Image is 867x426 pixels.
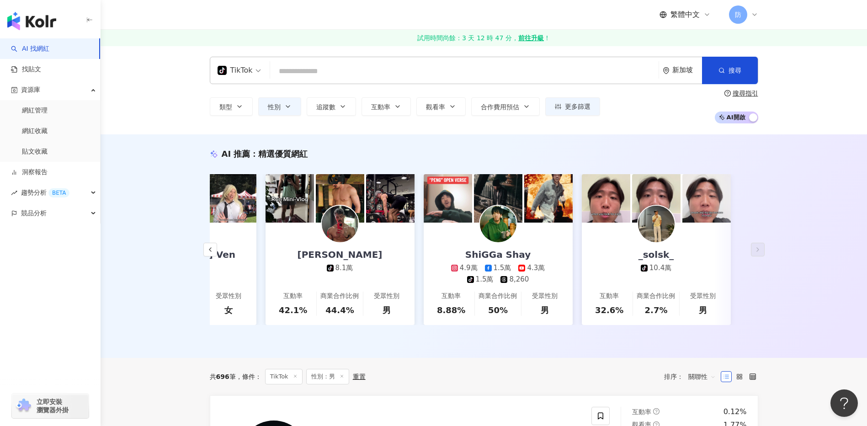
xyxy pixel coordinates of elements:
[437,304,465,316] div: 8.88%
[15,399,32,413] img: chrome extension
[236,373,261,380] span: 條件 ：
[21,182,69,203] span: 趨勢分析
[481,103,519,111] span: 合作費用預估
[268,103,281,111] span: 性別
[210,97,253,116] button: 類型
[374,292,399,301] div: 受眾性別
[632,408,651,415] span: 互動率
[688,369,716,384] span: 關聯性
[265,369,303,384] span: TikTok
[682,174,731,223] img: post-image
[21,203,47,224] span: 競品分析
[353,373,366,380] div: 重置
[7,12,56,30] img: logo
[724,90,731,96] span: question-circle
[266,174,314,223] img: post-image
[637,292,675,301] div: 商業合作比例
[629,248,683,261] div: _solsk_
[600,292,619,301] div: 互動率
[424,174,472,223] img: post-image
[258,149,308,159] span: 精選優質網紅
[830,389,858,417] iframe: Help Scout Beacon - Open
[210,373,236,380] div: 共 筆
[21,80,40,100] span: 資源庫
[729,67,741,74] span: 搜尋
[565,103,590,110] span: 更多篩選
[545,97,600,116] button: 更多篩選
[532,292,558,301] div: 受眾性別
[672,66,702,74] div: 新加坡
[527,263,545,273] div: 4.3萬
[306,369,349,384] span: 性別：男
[283,292,303,301] div: 互動率
[279,304,307,316] div: 42.1%
[723,407,747,417] div: 0.12%
[649,263,671,273] div: 10.4萬
[471,97,540,116] button: 合作費用預估
[541,304,549,316] div: 男
[22,147,48,156] a: 貼文收藏
[663,67,670,74] span: environment
[653,408,660,415] span: question-circle
[11,65,41,74] a: 找貼文
[222,148,308,160] div: AI 推薦 ：
[733,90,758,97] div: 搜尋指引
[702,57,758,84] button: 搜尋
[474,174,522,223] img: post-image
[224,304,233,316] div: 女
[216,373,229,380] span: 696
[670,10,700,20] span: 繁體中文
[518,33,544,43] strong: 前往升級
[426,103,445,111] span: 觀看率
[362,97,411,116] button: 互動率
[494,263,511,273] div: 1.5萬
[316,103,335,111] span: 追蹤數
[22,127,48,136] a: 網紅收藏
[664,369,721,384] div: 排序：
[524,174,573,223] img: post-image
[645,304,668,316] div: 2.7%
[208,174,256,223] img: post-image
[509,275,529,284] div: 8,260
[288,248,392,261] div: [PERSON_NAME]
[735,10,741,20] span: 防
[638,206,675,242] img: KOL Avatar
[11,190,17,196] span: rise
[48,188,69,197] div: BETA
[582,223,731,325] a: _solsk_10.4萬互動率32.6%商業合作比例2.7%受眾性別男
[322,206,358,242] img: KOL Avatar
[416,97,466,116] button: 觀看率
[699,304,707,316] div: 男
[218,63,253,78] div: TikTok
[320,292,359,301] div: 商業合作比例
[383,304,391,316] div: 男
[11,44,49,53] a: searchAI 找網紅
[325,304,354,316] div: 44.4%
[316,174,364,223] img: post-image
[335,263,353,273] div: 8.1萬
[456,248,540,261] div: ShiGGa Shay
[441,292,461,301] div: 互動率
[690,292,716,301] div: 受眾性別
[595,304,623,316] div: 32.6%
[22,106,48,115] a: 網紅管理
[480,206,516,242] img: KOL Avatar
[37,398,69,414] span: 立即安裝 瀏覽器外掛
[216,292,241,301] div: 受眾性別
[424,223,573,325] a: ShiGGa Shay4.9萬1.5萬4.3萬1.5萬8,260互動率8.88%商業合作比例50%受眾性別男
[488,304,508,316] div: 50%
[479,292,517,301] div: 商業合作比例
[460,263,478,273] div: 4.9萬
[371,103,390,111] span: 互動率
[476,275,494,284] div: 1.5萬
[219,103,232,111] span: 類型
[12,394,89,418] a: chrome extension立即安裝 瀏覽器外掛
[366,174,415,223] img: post-image
[632,174,681,223] img: post-image
[11,168,48,177] a: 洞察報告
[582,174,630,223] img: post-image
[101,30,867,46] a: 試用時間尚餘：3 天 12 時 47 分，前往升級！
[266,223,415,325] a: [PERSON_NAME]8.1萬互動率42.1%商業合作比例44.4%受眾性別男
[258,97,301,116] button: 性別
[307,97,356,116] button: 追蹤數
